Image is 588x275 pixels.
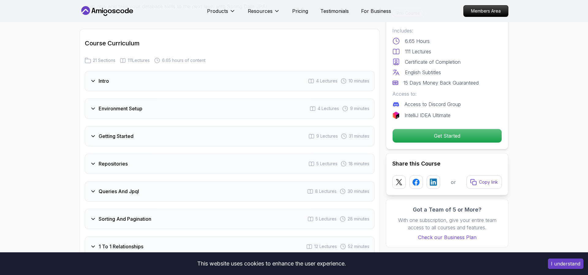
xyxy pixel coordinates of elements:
[464,6,508,17] p: Members Area
[405,101,461,108] p: Access to Discord Group
[99,160,128,167] h3: Repositories
[349,78,369,84] span: 10 minutes
[405,48,431,55] p: 111 Lectures
[316,161,337,167] span: 5 Lectures
[99,243,143,250] h3: 1 To 1 Relationships
[405,58,461,66] p: Certificate of Completion
[392,112,400,119] img: jetbrains logo
[405,37,430,45] p: 6.65 Hours
[85,39,375,48] h2: Course Curriculum
[320,7,349,15] a: Testimonials
[479,179,498,185] p: Copy link
[348,216,369,222] span: 28 minutes
[93,57,115,63] span: 21 Sections
[361,7,391,15] a: For Business
[315,216,337,222] span: 5 Lectures
[85,126,375,146] button: Getting Started9 Lectures 31 minutes
[314,243,337,250] span: 12 Lectures
[392,205,502,214] h3: Got a Team of 5 or More?
[248,7,280,20] button: Resources
[405,69,441,76] p: English Subtitles
[392,234,502,241] a: Check our Business Plan
[403,79,479,86] p: 15 Days Money Back Guaranteed
[316,78,337,84] span: 4 Lectures
[315,188,337,194] span: 8 Lectures
[207,7,236,20] button: Products
[85,181,375,201] button: Queries And Jpql8 Lectures 30 minutes
[207,7,228,15] p: Products
[292,7,308,15] a: Pricing
[392,90,502,97] p: Access to:
[85,98,375,119] button: Environment Setup4 Lectures 9 minutes
[350,105,369,112] span: 9 minutes
[248,7,273,15] p: Resources
[85,71,375,91] button: Intro4 Lectures 10 minutes
[392,129,502,143] button: Get Started
[318,105,339,112] span: 4 Lectures
[349,133,369,139] span: 31 minutes
[392,159,502,168] h2: Share this Course
[128,57,150,63] span: 111 Lectures
[392,27,502,34] p: Includes:
[99,77,109,85] h3: Intro
[392,216,502,231] p: With one subscription, give your entire team access to all courses and features.
[85,236,375,257] button: 1 To 1 Relationships12 Lectures 52 minutes
[5,257,539,270] div: This website uses cookies to enhance the user experience.
[548,258,583,269] button: Accept cookies
[99,188,139,195] h3: Queries And Jpql
[463,5,508,17] a: Members Area
[348,188,369,194] span: 30 minutes
[85,154,375,174] button: Repositories5 Lectures 18 minutes
[316,133,338,139] span: 9 Lectures
[466,175,502,189] button: Copy link
[99,105,142,112] h3: Environment Setup
[348,243,369,250] span: 52 minutes
[99,215,151,223] h3: Sorting And Pagination
[85,209,375,229] button: Sorting And Pagination5 Lectures 28 minutes
[162,57,205,63] span: 6.65 hours of content
[99,132,134,140] h3: Getting Started
[451,178,456,186] p: or
[405,112,450,119] p: IntelliJ IDEA Ultimate
[349,161,369,167] span: 18 minutes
